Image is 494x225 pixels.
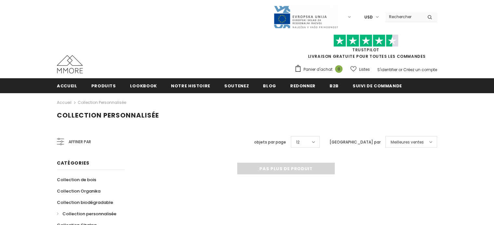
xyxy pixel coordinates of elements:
[377,67,397,72] a: S'identifier
[352,47,379,53] a: TrustPilot
[263,78,276,93] a: Blog
[353,83,402,89] span: Suivi de commande
[263,83,276,89] span: Blog
[333,34,398,47] img: Faites confiance aux étoiles pilotes
[224,83,249,89] span: soutenez
[57,177,96,183] span: Collection de bois
[403,67,437,72] a: Créez un compte
[290,83,316,89] span: Redonner
[69,138,91,145] span: Affiner par
[350,64,370,75] a: Listes
[290,78,316,93] a: Redonner
[57,78,77,93] a: Accueil
[57,55,83,73] img: Cas MMORE
[57,99,71,106] a: Accueil
[385,12,422,21] input: Search Site
[57,185,100,197] a: Collection Organika
[294,37,437,59] span: LIVRAISON GRATUITE POUR TOUTES LES COMMANDES
[353,78,402,93] a: Suivi de commande
[57,83,77,89] span: Accueil
[57,160,89,166] span: Catégories
[330,139,381,145] label: [GEOGRAPHIC_DATA] par
[130,83,157,89] span: Lookbook
[91,83,116,89] span: Produits
[171,78,210,93] a: Notre histoire
[57,199,113,206] span: Collection biodégradable
[304,66,332,73] span: Panier d'achat
[359,66,370,73] span: Listes
[330,83,339,89] span: B2B
[171,83,210,89] span: Notre histoire
[57,208,116,219] a: Collection personnalisée
[78,100,126,105] a: Collection personnalisée
[294,65,346,74] a: Panier d'achat 0
[57,188,100,194] span: Collection Organika
[57,174,96,185] a: Collection de bois
[335,65,343,73] span: 0
[57,111,159,120] span: Collection personnalisée
[224,78,249,93] a: soutenez
[91,78,116,93] a: Produits
[391,139,424,145] span: Meilleures ventes
[330,78,339,93] a: B2B
[273,14,338,19] a: Javni Razpis
[130,78,157,93] a: Lookbook
[296,139,300,145] span: 12
[273,5,338,29] img: Javni Razpis
[398,67,402,72] span: or
[364,14,373,20] span: USD
[62,211,116,217] span: Collection personnalisée
[57,197,113,208] a: Collection biodégradable
[254,139,286,145] label: objets par page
